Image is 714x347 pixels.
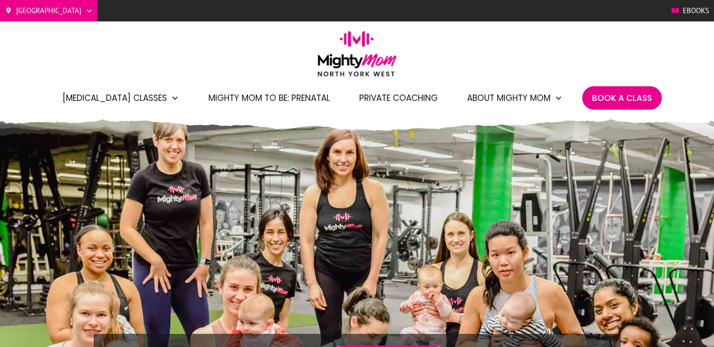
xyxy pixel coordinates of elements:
[592,90,652,106] a: Book A Class
[672,3,709,18] a: Ebooks
[467,90,551,106] span: About Mighty Mom
[16,3,82,18] span: [GEOGRAPHIC_DATA]
[62,90,179,106] a: [MEDICAL_DATA] Classes
[359,90,438,106] a: Private Coaching
[208,90,330,106] a: Mighty Mom to Be: Prenatal
[5,3,93,18] a: [GEOGRAPHIC_DATA]
[62,90,167,106] span: [MEDICAL_DATA] Classes
[683,3,709,18] span: Ebooks
[467,90,563,106] a: About Mighty Mom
